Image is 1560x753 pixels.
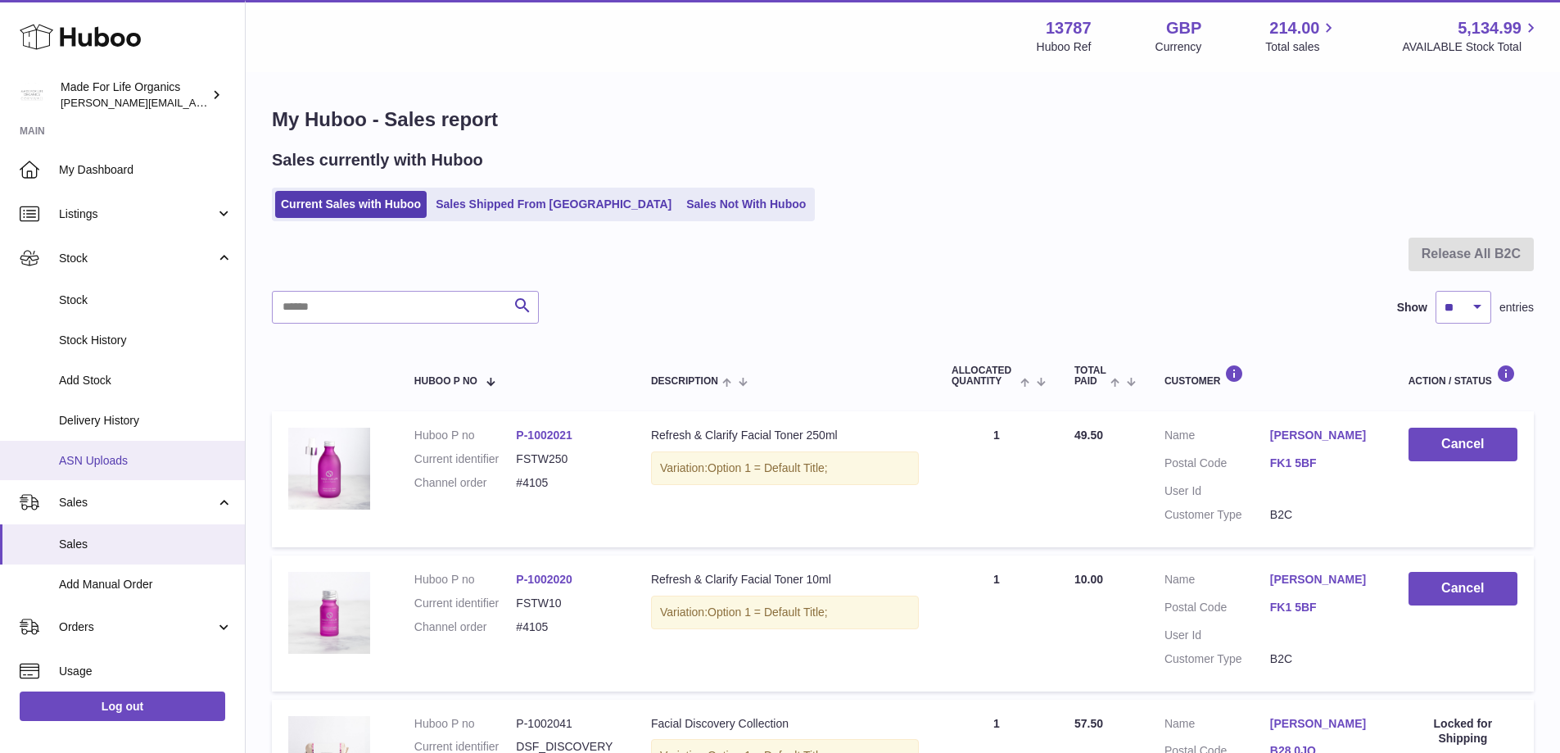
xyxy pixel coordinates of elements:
a: Sales Shipped From [GEOGRAPHIC_DATA] [430,191,677,218]
label: Show [1397,300,1427,315]
span: 10.00 [1074,573,1103,586]
div: Action / Status [1409,365,1517,387]
div: Customer [1164,365,1376,387]
dt: Huboo P no [414,428,517,443]
a: Log out [20,692,225,721]
strong: GBP [1166,17,1201,39]
button: Cancel [1409,428,1517,461]
a: 5,134.99 AVAILABLE Stock Total [1402,17,1540,55]
img: geoff.winwood@madeforlifeorganics.com [20,83,44,107]
span: Sales [59,537,233,552]
span: Stock [59,251,215,266]
span: Stock [59,293,233,308]
a: [PERSON_NAME] [1270,572,1376,587]
dd: #4105 [516,619,618,635]
dt: Postal Code [1164,600,1270,619]
dt: User Id [1164,628,1270,643]
dt: Channel order [414,619,517,635]
a: 214.00 Total sales [1265,17,1338,55]
div: Huboo Ref [1037,39,1092,55]
dt: Current identifier [414,596,517,611]
div: Made For Life Organics [61,79,208,111]
dt: Name [1164,428,1270,447]
dt: Huboo P no [414,572,517,587]
a: [PERSON_NAME] [1270,716,1376,732]
span: My Dashboard [59,162,233,178]
span: Usage [59,664,233,679]
dt: Customer Type [1164,651,1270,667]
dd: B2C [1270,651,1376,667]
dd: B2C [1270,507,1376,523]
span: 214.00 [1269,17,1319,39]
dt: Huboo P no [414,716,517,732]
a: P-1002020 [516,573,572,586]
dt: Current identifier [414,451,517,467]
button: Cancel [1409,572,1517,606]
div: Facial Discovery Collection [651,716,919,732]
span: Delivery History [59,413,233,429]
a: Sales Not With Huboo [681,191,812,218]
div: Locked for Shipping [1409,716,1517,747]
div: Variation: [651,451,919,485]
dd: FSTW10 [516,596,618,611]
span: ASN Uploads [59,453,233,469]
a: FK1 5BF [1270,456,1376,471]
span: Huboo P no [414,376,477,387]
img: refresh-_-clarify-facial-toner-250ml-fstw250-1.jpg [288,428,370,510]
div: Variation: [651,596,919,629]
dd: P-1002041 [516,716,618,732]
dd: #4105 [516,475,618,491]
span: Orders [59,619,215,635]
span: Option 1 = Default Title; [708,461,828,474]
span: ALLOCATED Quantity [952,365,1016,387]
span: entries [1499,300,1534,315]
dt: Name [1164,572,1270,592]
div: Currency [1155,39,1202,55]
span: Description [651,376,718,387]
span: Add Manual Order [59,577,233,592]
dd: FSTW250 [516,451,618,467]
h1: My Huboo - Sales report [272,107,1534,133]
span: Total paid [1074,365,1106,387]
img: refresh-_-clarify-facial-toner-10ml-fstw10-1.jpg [288,572,370,654]
dt: Name [1164,716,1270,736]
span: Listings [59,206,215,222]
a: [PERSON_NAME] [1270,428,1376,443]
span: Option 1 = Default Title; [708,606,828,619]
span: Total sales [1265,39,1338,55]
dt: Channel order [414,475,517,491]
a: Current Sales with Huboo [275,191,427,218]
h2: Sales currently with Huboo [272,149,483,171]
span: Sales [59,495,215,510]
strong: 13787 [1046,17,1092,39]
dt: Customer Type [1164,507,1270,523]
span: Stock History [59,333,233,348]
span: AVAILABLE Stock Total [1402,39,1540,55]
a: P-1002021 [516,429,572,442]
a: FK1 5BF [1270,600,1376,615]
td: 1 [935,411,1058,547]
dt: User Id [1164,483,1270,499]
td: 1 [935,556,1058,692]
dt: Postal Code [1164,456,1270,475]
div: Refresh & Clarify Facial Toner 250ml [651,428,919,443]
span: [PERSON_NAME][EMAIL_ADDRESS][PERSON_NAME][DOMAIN_NAME] [61,96,416,109]
span: 57.50 [1074,717,1103,730]
span: 49.50 [1074,429,1103,442]
span: 5,134.99 [1458,17,1522,39]
span: Add Stock [59,373,233,388]
div: Refresh & Clarify Facial Toner 10ml [651,572,919,587]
